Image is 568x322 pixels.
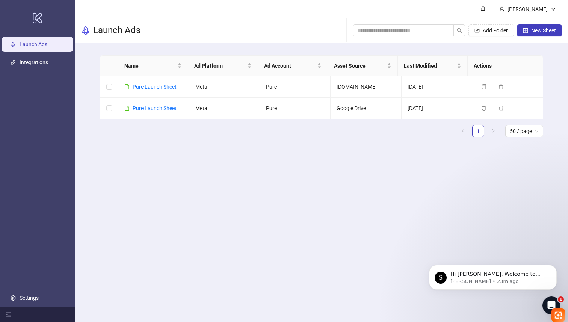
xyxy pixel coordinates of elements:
[194,62,246,70] span: Ad Platform
[20,42,47,48] a: Launch Ads
[133,105,177,111] a: Pure Launch Sheet
[331,98,401,119] td: Google Drive
[499,84,504,89] span: delete
[480,6,486,11] span: bell
[404,62,455,70] span: Last Modified
[499,106,504,111] span: delete
[483,27,508,33] span: Add Folder
[457,28,462,33] span: search
[402,98,472,119] td: [DATE]
[505,125,543,137] div: Page Size
[20,60,48,66] a: Integrations
[124,84,130,89] span: file
[189,98,260,119] td: Meta
[133,84,177,90] a: Pure Launch Sheet
[188,56,258,76] th: Ad Platform
[558,296,564,302] span: 1
[473,125,484,137] a: 1
[402,76,472,98] td: [DATE]
[93,24,140,36] h3: Launch Ads
[499,6,505,12] span: user
[331,76,401,98] td: [DOMAIN_NAME]
[468,24,514,36] button: Add Folder
[124,62,176,70] span: Name
[258,56,328,76] th: Ad Account
[418,249,568,302] iframe: Intercom notifications message
[505,5,551,13] div: [PERSON_NAME]
[510,125,539,137] span: 50 / page
[481,106,486,111] span: copy
[6,312,11,317] span: menu-fold
[472,125,484,137] li: 1
[260,98,331,119] td: Pure
[264,62,316,70] span: Ad Account
[531,27,556,33] span: New Sheet
[517,24,562,36] button: New Sheet
[118,56,188,76] th: Name
[551,6,556,12] span: down
[328,56,398,76] th: Asset Source
[523,28,528,33] span: plus-square
[491,128,495,133] span: right
[461,128,465,133] span: left
[474,28,480,33] span: folder-add
[334,62,385,70] span: Asset Source
[457,125,469,137] button: left
[398,56,468,76] th: Last Modified
[260,76,331,98] td: Pure
[487,125,499,137] li: Next Page
[542,296,560,314] iframe: Intercom live chat
[20,295,39,301] a: Settings
[81,26,90,35] span: rocket
[189,76,260,98] td: Meta
[481,84,486,89] span: copy
[457,125,469,137] li: Previous Page
[124,106,130,111] span: file
[487,125,499,137] button: right
[468,56,538,76] th: Actions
